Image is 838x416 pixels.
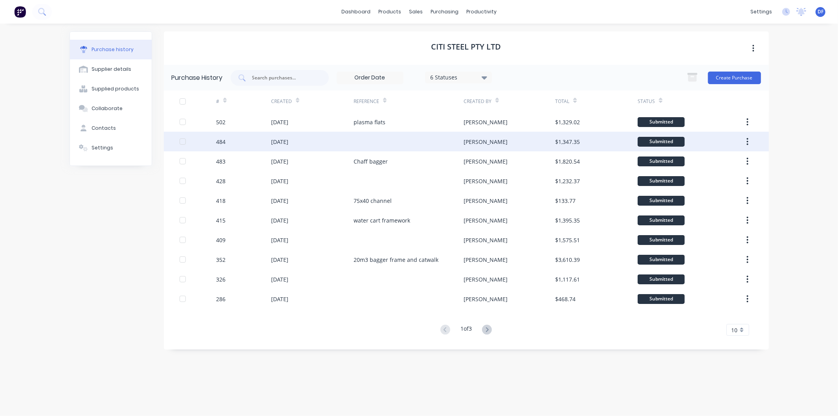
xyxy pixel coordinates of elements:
[271,118,288,126] div: [DATE]
[746,6,776,18] div: settings
[337,72,403,84] input: Order Date
[354,256,438,264] div: 20m3 bagger frame and catwalk
[251,74,317,82] input: Search purchases...
[216,157,226,166] div: 483
[464,177,508,185] div: [PERSON_NAME]
[638,196,685,206] div: Submitted
[70,138,152,158] button: Settings
[638,215,685,225] div: Submitted
[70,99,152,118] button: Collaborate
[354,197,392,205] div: 75x40 channel
[271,138,288,146] div: [DATE]
[271,275,288,283] div: [DATE]
[555,216,580,225] div: $1,395.35
[555,118,580,126] div: $1,329.02
[216,295,226,303] div: 286
[638,235,685,245] div: Submitted
[172,73,223,83] div: Purchase History
[638,255,685,265] div: Submitted
[70,79,152,99] button: Supplied products
[374,6,405,18] div: products
[216,118,226,126] div: 502
[92,46,134,53] div: Purchase history
[464,197,508,205] div: [PERSON_NAME]
[555,256,580,264] div: $3,610.39
[638,137,685,147] div: Submitted
[555,98,569,105] div: Total
[638,117,685,127] div: Submitted
[431,42,501,52] h1: Citi Steel Pty Ltd
[354,98,379,105] div: Reference
[92,105,123,112] div: Collaborate
[70,59,152,79] button: Supplier details
[638,274,685,284] div: Submitted
[92,85,139,92] div: Supplied products
[464,256,508,264] div: [PERSON_NAME]
[555,138,580,146] div: $1,347.35
[555,197,576,205] div: $133.77
[708,72,761,84] button: Create Purchase
[464,295,508,303] div: [PERSON_NAME]
[271,157,288,166] div: [DATE]
[92,125,116,132] div: Contacts
[638,98,655,105] div: Status
[638,156,685,166] div: Submitted
[14,6,26,18] img: Factory
[464,157,508,166] div: [PERSON_NAME]
[555,295,576,303] div: $468.74
[271,256,288,264] div: [DATE]
[464,98,491,105] div: Created By
[555,177,580,185] div: $1,232.37
[216,256,226,264] div: 352
[271,197,288,205] div: [DATE]
[337,6,374,18] a: dashboard
[430,73,486,81] div: 6 Statuses
[464,118,508,126] div: [PERSON_NAME]
[216,138,226,146] div: 484
[216,177,226,185] div: 428
[462,6,501,18] div: productivity
[354,118,385,126] div: plasma flats
[354,157,388,166] div: Chaff bagger
[464,216,508,225] div: [PERSON_NAME]
[427,6,462,18] div: purchasing
[70,118,152,138] button: Contacts
[555,236,580,244] div: $1,575.51
[216,275,226,283] div: 326
[271,236,288,244] div: [DATE]
[460,324,472,336] div: 1 of 3
[354,216,410,225] div: water cart framework
[271,98,292,105] div: Created
[464,138,508,146] div: [PERSON_NAME]
[555,157,580,166] div: $1,820.54
[638,176,685,186] div: Submitted
[818,8,823,15] span: DF
[216,197,226,205] div: 418
[92,144,113,151] div: Settings
[464,236,508,244] div: [PERSON_NAME]
[70,40,152,59] button: Purchase history
[216,216,226,225] div: 415
[271,295,288,303] div: [DATE]
[271,216,288,225] div: [DATE]
[92,66,131,73] div: Supplier details
[638,294,685,304] div: Submitted
[555,275,580,283] div: $1,117.61
[405,6,427,18] div: sales
[216,98,219,105] div: #
[271,177,288,185] div: [DATE]
[216,236,226,244] div: 409
[732,326,738,334] span: 10
[464,275,508,283] div: [PERSON_NAME]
